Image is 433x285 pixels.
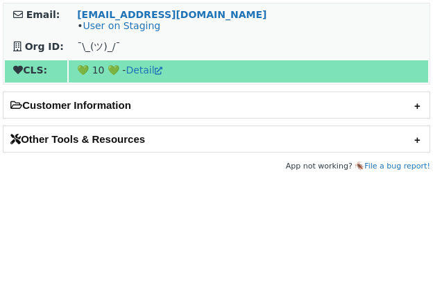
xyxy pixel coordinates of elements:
[3,126,430,152] h2: Other Tools & Resources
[25,41,64,52] strong: Org ID:
[26,9,60,20] strong: Email:
[77,9,266,20] a: [EMAIL_ADDRESS][DOMAIN_NAME]
[69,60,428,83] td: 💚 10 💚 -
[77,41,120,52] span: ¯\_(ツ)_/¯
[126,64,162,76] a: Detail
[77,20,160,31] span: •
[13,64,47,76] strong: CLS:
[3,92,430,118] h2: Customer Information
[3,159,430,173] footer: App not working? 🪳
[83,20,160,31] a: User on Staging
[364,162,430,171] a: File a bug report!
